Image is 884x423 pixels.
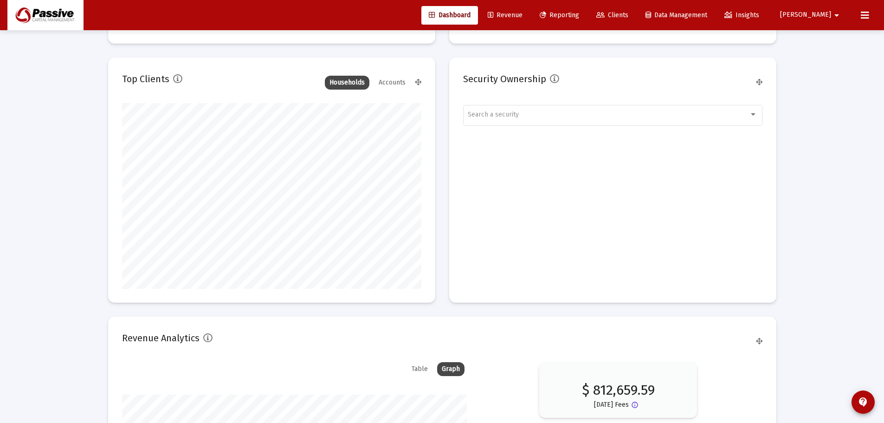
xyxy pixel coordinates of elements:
[631,401,642,412] mat-icon: Button that displays a tooltip when focused or hovered over
[122,72,169,86] h2: Top Clients
[532,6,587,25] a: Reporting
[596,11,628,19] span: Clients
[421,6,478,25] a: Dashboard
[582,376,655,395] p: $ 812,659.59
[480,6,530,25] a: Revenue
[374,76,410,90] div: Accounts
[122,331,200,345] h2: Revenue Analytics
[638,6,715,25] a: Data Management
[717,6,767,25] a: Insights
[463,72,546,86] h2: Security Ownership
[858,397,869,408] mat-icon: contact_support
[488,11,523,19] span: Revenue
[437,362,465,376] div: Graph
[540,11,579,19] span: Reporting
[429,11,471,19] span: Dashboard
[724,11,759,19] span: Insights
[594,400,629,410] p: [DATE] Fees
[589,6,636,25] a: Clients
[468,111,519,118] span: Search a security
[14,6,77,25] img: Dashboard
[407,362,432,376] div: Table
[831,6,842,25] mat-icon: arrow_drop_down
[769,6,853,24] button: [PERSON_NAME]
[645,11,707,19] span: Data Management
[780,11,831,19] span: [PERSON_NAME]
[325,76,369,90] div: Households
